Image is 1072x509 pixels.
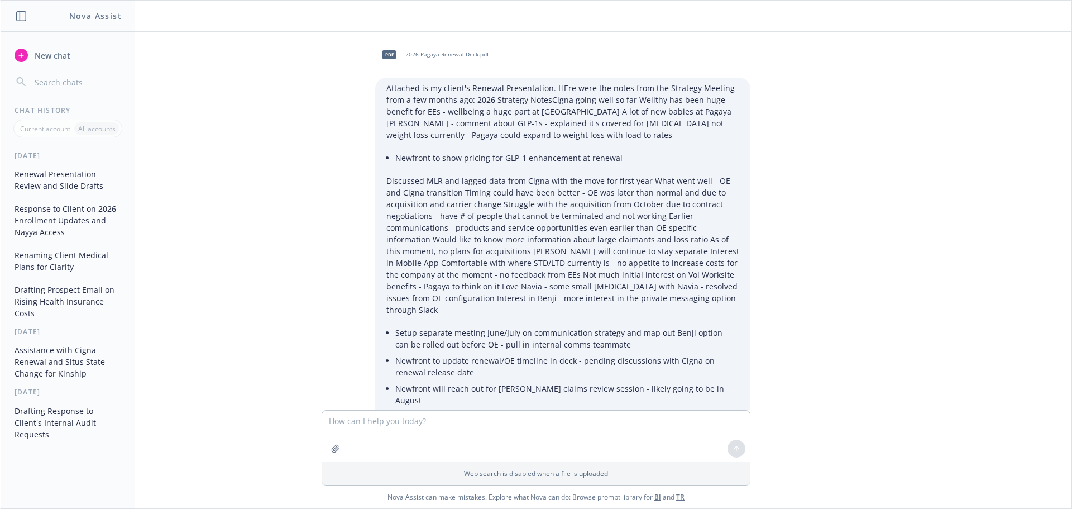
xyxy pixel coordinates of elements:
[395,380,739,408] li: Newfront will reach out for [PERSON_NAME] claims review session - likely going to be in August
[78,124,116,134] p: All accounts
[69,10,122,22] h1: Nova Assist
[1,151,135,160] div: [DATE]
[5,486,1067,508] span: Nova Assist can make mistakes. Explore what Nova can do: Browse prompt library for and
[10,165,126,195] button: Renewal Presentation Review and Slide Drafts
[382,50,396,59] span: pdf
[676,492,685,502] a: TR
[10,45,126,65] button: New chat
[654,492,661,502] a: BI
[1,106,135,115] div: Chat History
[1,327,135,336] div: [DATE]
[395,150,739,166] li: Newfront to show pricing for GLP-1 enhancement at renewal
[395,325,739,353] li: Setup separate meeting June/July on communication strategy and map out Benji option - can be roll...
[10,246,126,276] button: Renaming Client Medical Plans for Clarity
[395,353,739,380] li: Newfront to update renewal/OE timeline in deck - pending discussions with Cigna on renewal releas...
[20,124,70,134] p: Current account
[10,341,126,383] button: Assistance with Cigna Renewal and Situs State Change for Kinship
[10,280,126,322] button: Drafting Prospect Email on Rising Health Insurance Costs
[10,402,126,444] button: Drafting Response to Client's Internal Audit Requests
[386,82,739,141] p: Attached is my client's Renewal Presentation. HEre were the notes from the Strategy Meeting from ...
[386,175,739,316] p: Discussed MLR and lagged data from Cigna with the move for first year What went well - OE and Cig...
[1,387,135,397] div: [DATE]
[405,51,489,58] span: 2026 Pagaya Renewal Deck.pdf
[329,469,743,478] p: Web search is disabled when a file is uploaded
[32,50,70,61] span: New chat
[10,199,126,241] button: Response to Client on 2026 Enrollment Updates and Nayya Access
[32,74,121,90] input: Search chats
[375,41,491,69] div: pdf2026 Pagaya Renewal Deck.pdf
